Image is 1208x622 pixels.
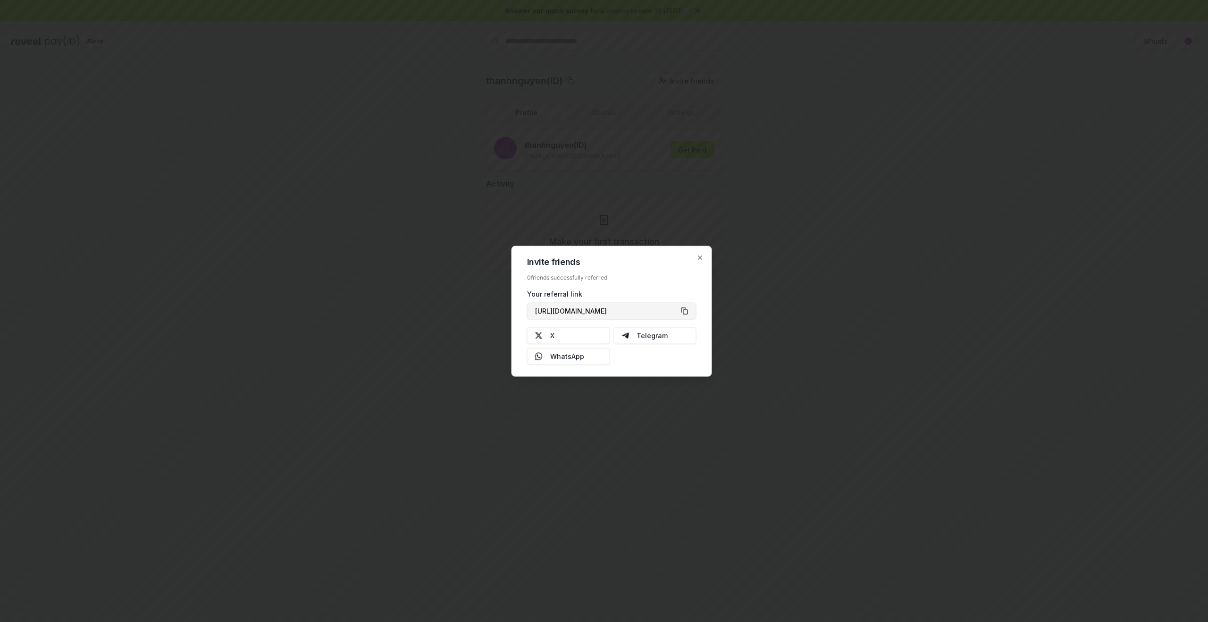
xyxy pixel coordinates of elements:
[535,332,543,339] img: X
[527,348,610,365] button: WhatsApp
[527,257,696,266] h2: Invite friends
[535,306,607,316] span: [URL][DOMAIN_NAME]
[527,302,696,319] button: [URL][DOMAIN_NAME]
[527,273,696,281] div: 0 friends successfully referred
[613,327,696,344] button: Telegram
[535,352,543,360] img: Whatsapp
[621,332,629,339] img: Telegram
[527,289,696,298] div: Your referral link
[527,327,610,344] button: X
